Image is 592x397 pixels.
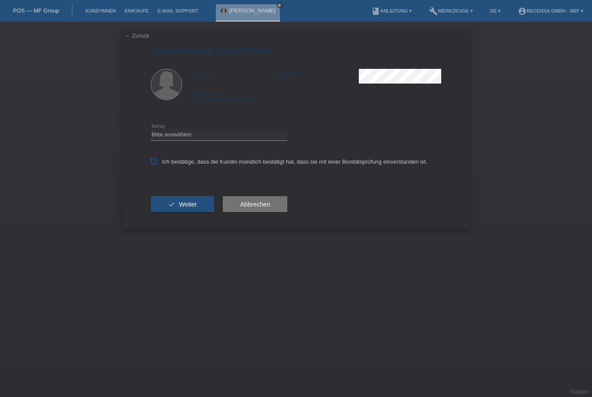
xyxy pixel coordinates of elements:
button: check Weiter [151,196,214,213]
button: Abbrechen [223,196,287,213]
span: Nachname [276,70,299,75]
a: ← Zurück [125,32,149,39]
span: Nationalität [194,91,218,96]
a: [PERSON_NAME] [229,7,276,14]
h1: Autorisierung durchführen [151,45,441,56]
span: Weiter [179,201,197,208]
i: close [277,3,282,7]
i: build [429,7,438,16]
a: Support [570,389,589,395]
i: check [168,201,175,208]
a: Einkäufe [120,8,153,13]
a: Kund*innen [81,8,120,13]
label: Ich bestätige, dass die Kundin mündlich bestätigt hat, dass sie mit einer Bonitätsprüfung einvers... [151,158,427,165]
a: buildWerkzeuge ▾ [425,8,477,13]
a: bookAnleitung ▾ [367,8,416,13]
div: Mirjam [194,69,276,82]
a: account_circleRecensa GmbH - Nef ▾ [514,8,588,13]
a: E-Mail Support [153,8,203,13]
a: POS — MF Group [13,7,59,14]
div: Engi [276,69,359,82]
span: Vorname [194,70,213,75]
div: [GEOGRAPHIC_DATA] [194,90,276,103]
a: DE ▾ [486,8,505,13]
a: close [276,2,283,8]
i: account_circle [518,7,527,16]
i: book [371,7,380,16]
span: Abbrechen [240,201,270,208]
